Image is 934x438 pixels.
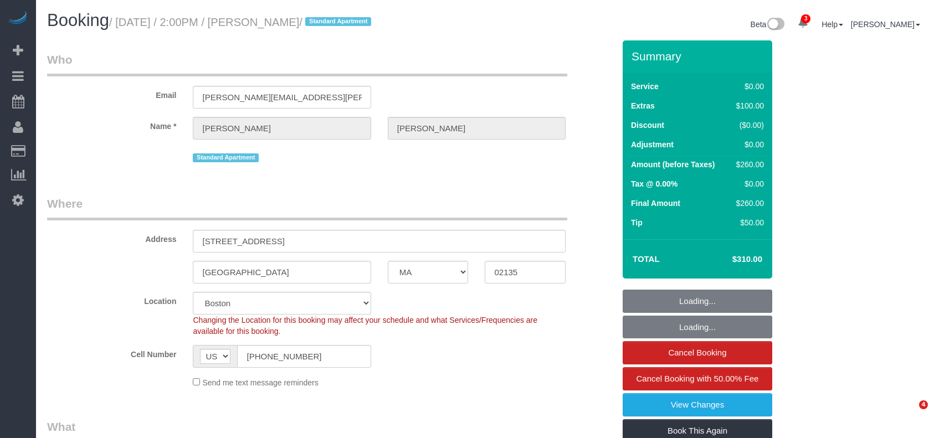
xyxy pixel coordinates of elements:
[623,367,772,390] a: Cancel Booking with 50.00% Fee
[801,14,810,23] span: 3
[766,18,784,32] img: New interface
[299,16,374,28] span: /
[237,345,371,368] input: Cell Number
[896,400,923,427] iframe: Intercom live chat
[193,261,371,284] input: City
[631,198,680,209] label: Final Amount
[39,117,184,132] label: Name *
[39,230,184,245] label: Address
[47,195,567,220] legend: Where
[193,117,371,140] input: First Name
[7,11,29,27] img: Automaid Logo
[732,81,764,92] div: $0.00
[631,139,674,150] label: Adjustment
[732,139,764,150] div: $0.00
[631,178,678,189] label: Tax @ 0.00%
[623,341,772,364] a: Cancel Booking
[485,261,566,284] input: Zip Code
[305,17,371,26] span: Standard Apartment
[47,11,109,30] span: Booking
[631,159,715,170] label: Amount (before Taxes)
[193,86,371,109] input: Email
[633,254,660,264] strong: Total
[792,11,814,35] a: 3
[919,400,928,409] span: 4
[637,374,759,383] span: Cancel Booking with 50.00% Fee
[732,198,764,209] div: $260.00
[202,378,318,387] span: Send me text message reminders
[47,51,567,76] legend: Who
[39,345,184,360] label: Cell Number
[631,217,643,228] label: Tip
[631,100,655,111] label: Extras
[623,393,772,416] a: View Changes
[822,20,843,29] a: Help
[732,178,764,189] div: $0.00
[632,50,767,63] h3: Summary
[732,120,764,131] div: ($0.00)
[851,20,920,29] a: [PERSON_NAME]
[631,81,659,92] label: Service
[39,86,184,101] label: Email
[732,159,764,170] div: $260.00
[699,255,762,264] h4: $310.00
[193,153,259,162] span: Standard Apartment
[732,217,764,228] div: $50.00
[732,100,764,111] div: $100.00
[631,120,664,131] label: Discount
[751,20,785,29] a: Beta
[193,316,537,336] span: Changing the Location for this booking may affect your schedule and what Services/Frequencies are...
[39,292,184,307] label: Location
[109,16,374,28] small: / [DATE] / 2:00PM / [PERSON_NAME]
[388,117,566,140] input: Last Name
